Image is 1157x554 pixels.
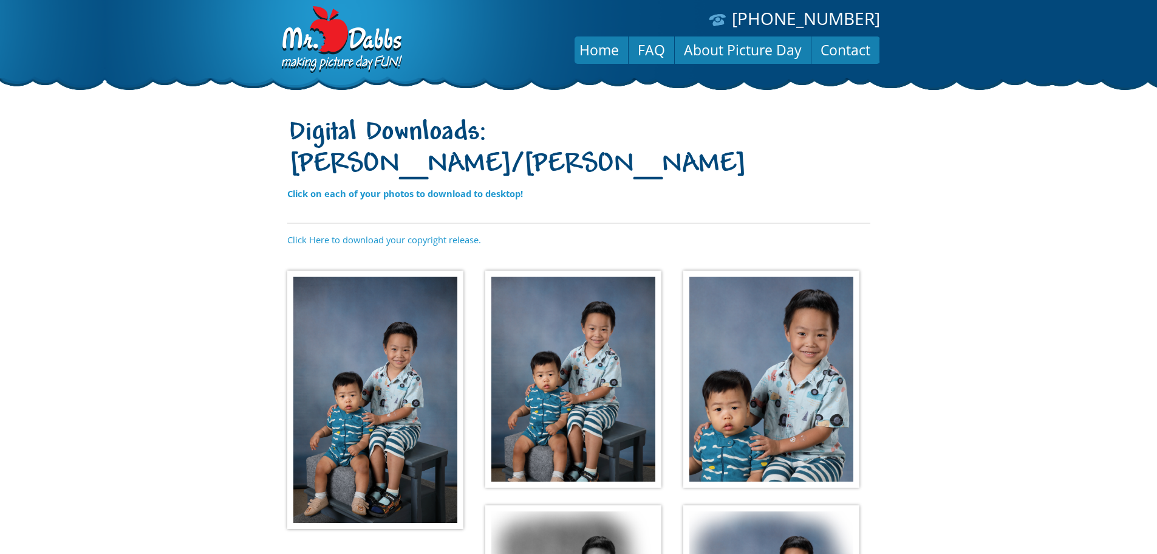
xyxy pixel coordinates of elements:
[287,271,463,529] img: 9e6c1758c1dc9afc6871f6.jpg
[570,35,628,64] a: Home
[278,6,404,74] img: Dabbs Company
[683,271,859,488] img: a78cc67ac587141c26fdbd.jpg
[287,234,481,246] a: Click Here to download your copyright release.
[287,117,870,182] h1: Digital Downloads: [PERSON_NAME]/[PERSON_NAME]
[485,271,661,488] img: c64758872cec4aec369c2e.jpg
[732,7,880,30] a: [PHONE_NUMBER]
[287,187,523,199] strong: Click on each of your photos to download to desktop!
[629,35,674,64] a: FAQ
[811,35,879,64] a: Contact
[675,35,811,64] a: About Picture Day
